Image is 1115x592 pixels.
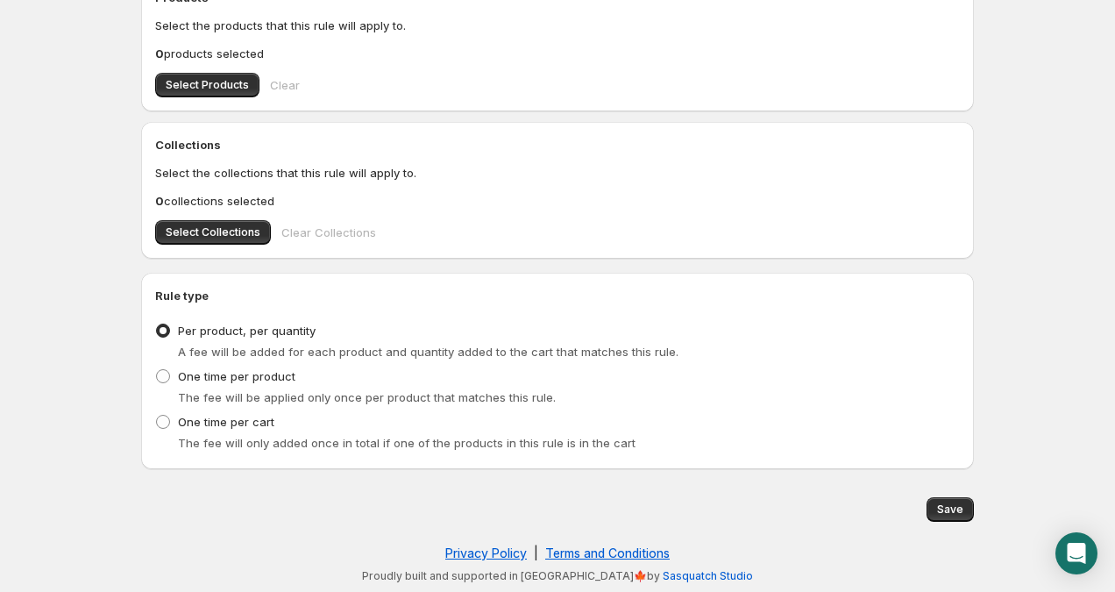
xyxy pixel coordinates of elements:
[178,436,636,450] span: The fee will only added once in total if one of the products in this rule is in the cart
[150,569,965,583] p: Proudly built and supported in [GEOGRAPHIC_DATA]🍁by
[178,324,316,338] span: Per product, per quantity
[178,390,556,404] span: The fee will be applied only once per product that matches this rule.
[1055,532,1097,574] div: Open Intercom Messenger
[534,546,538,560] span: |
[155,17,960,34] p: Select the products that this rule will apply to.
[937,503,963,517] span: Save
[166,78,249,92] span: Select Products
[178,369,295,383] span: One time per product
[155,46,164,61] b: 0
[178,415,274,429] span: One time per cart
[155,194,164,208] b: 0
[445,546,527,560] a: Privacy Policy
[663,569,753,582] a: Sasquatch Studio
[155,287,960,304] h2: Rule type
[178,345,678,359] span: A fee will be added for each product and quantity added to the cart that matches this rule.
[155,136,960,153] h2: Collections
[155,45,960,62] p: products selected
[155,164,960,182] p: Select the collections that this rule will apply to.
[155,73,259,97] button: Select Products
[155,220,271,245] button: Select Collections
[166,225,260,239] span: Select Collections
[155,192,960,210] p: collections selected
[545,546,670,560] a: Terms and Conditions
[927,497,974,522] button: Save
